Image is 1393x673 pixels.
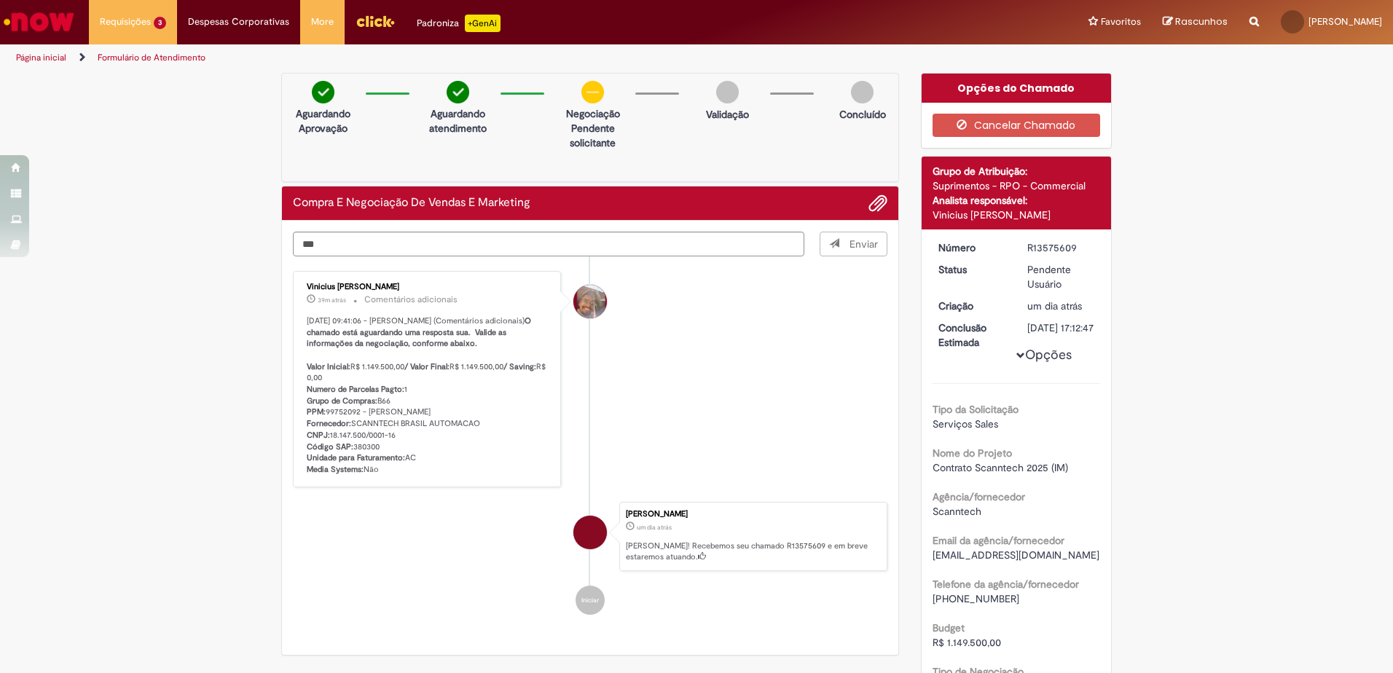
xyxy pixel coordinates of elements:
[927,262,1017,277] dt: Status
[1163,15,1228,29] a: Rascunhos
[98,52,205,63] a: Formulário de Atendimento
[839,107,886,122] p: Concluído
[927,320,1017,350] dt: Conclusão Estimada
[1308,15,1382,28] span: [PERSON_NAME]
[318,296,346,304] span: 39m atrás
[933,417,998,430] span: Serviços Sales
[1027,299,1095,313] div: 29/09/2025 10:12:41
[933,164,1101,178] div: Grupo de Atribuição:
[423,106,493,135] p: Aguardando atendimento
[293,197,530,210] h2: Compra E Negociação De Vendas E Marketing Histórico de tíquete
[573,285,607,318] div: Vinicius Rafael De Souza
[1027,299,1082,312] span: um dia atrás
[933,178,1101,193] div: Suprimentos - RPO - Commercial
[927,299,1017,313] dt: Criação
[626,510,879,519] div: [PERSON_NAME]
[927,240,1017,255] dt: Número
[933,636,1001,649] span: R$ 1.149.500,00
[11,44,918,71] ul: Trilhas de página
[447,81,469,103] img: check-circle-green.png
[1027,299,1082,312] time: 29/09/2025 10:12:41
[154,17,166,29] span: 3
[307,430,330,441] b: CNPJ:
[318,296,346,304] time: 30/09/2025 09:41:07
[307,418,351,429] b: Fornecedor:
[851,81,874,103] img: img-circle-grey.png
[922,74,1112,103] div: Opções do Chamado
[933,592,1019,605] span: [PHONE_NUMBER]
[933,621,965,634] b: Budget
[637,523,672,532] time: 29/09/2025 10:12:41
[293,232,804,256] textarea: Digite sua mensagem aqui...
[933,490,1025,503] b: Agência/fornecedor
[503,361,536,372] b: / Saving:
[933,461,1068,474] span: Contrato Scanntech 2025 (IM)
[933,505,981,518] span: Scanntech
[557,121,628,150] p: Pendente solicitante
[307,395,377,406] b: Grupo de Compras:
[288,106,358,135] p: Aguardando Aprovação
[1,7,76,36] img: ServiceNow
[557,106,628,121] p: Negociação
[307,315,549,476] p: [DATE] 09:41:06 - [PERSON_NAME] (Comentários adicionais) R$ 1.149.500,00 R$ 1.149.500,00 R$ 0,00 ...
[364,294,458,306] small: Comentários adicionais
[706,107,749,122] p: Validação
[868,194,887,213] button: Adicionar anexos
[573,516,607,549] div: Tarik Said Munaier
[626,540,879,563] p: [PERSON_NAME]! Recebemos seu chamado R13575609 e em breve estaremos atuando.
[404,361,450,372] b: / Valor Final:
[933,403,1019,416] b: Tipo da Solicitação
[933,534,1064,547] b: Email da agência/fornecedor
[307,384,404,395] b: Numero de Parcelas Pagto:
[933,548,1099,562] span: [EMAIL_ADDRESS][DOMAIN_NAME]
[933,208,1101,222] div: Vinicius [PERSON_NAME]
[356,10,395,32] img: click_logo_yellow_360x200.png
[311,15,334,29] span: More
[307,315,533,372] b: O chamado está aguardando uma resposta sua. Valide as informações da negociação, conforme abaixo....
[1027,240,1095,255] div: R13575609
[581,81,604,103] img: circle-minus.png
[307,441,353,452] b: Código SAP:
[293,502,887,572] li: Tarik Said Munaier
[417,15,501,32] div: Padroniza
[16,52,66,63] a: Página inicial
[716,81,739,103] img: img-circle-grey.png
[188,15,289,29] span: Despesas Corporativas
[100,15,151,29] span: Requisições
[1175,15,1228,28] span: Rascunhos
[637,523,672,532] span: um dia atrás
[307,452,405,463] b: Unidade para Faturamento:
[933,193,1101,208] div: Analista responsável:
[933,114,1101,137] button: Cancelar Chamado
[293,256,887,629] ul: Histórico de tíquete
[307,464,364,475] b: Media Systems:
[933,446,1012,460] b: Nome do Projeto
[1027,262,1095,291] div: Pendente Usuário
[312,81,334,103] img: check-circle-green.png
[1027,320,1095,335] div: [DATE] 17:12:47
[307,283,549,291] div: Vinicius [PERSON_NAME]
[933,578,1079,591] b: Telefone da agência/fornecedor
[465,15,501,32] p: +GenAi
[1101,15,1141,29] span: Favoritos
[307,406,326,417] b: PPM:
